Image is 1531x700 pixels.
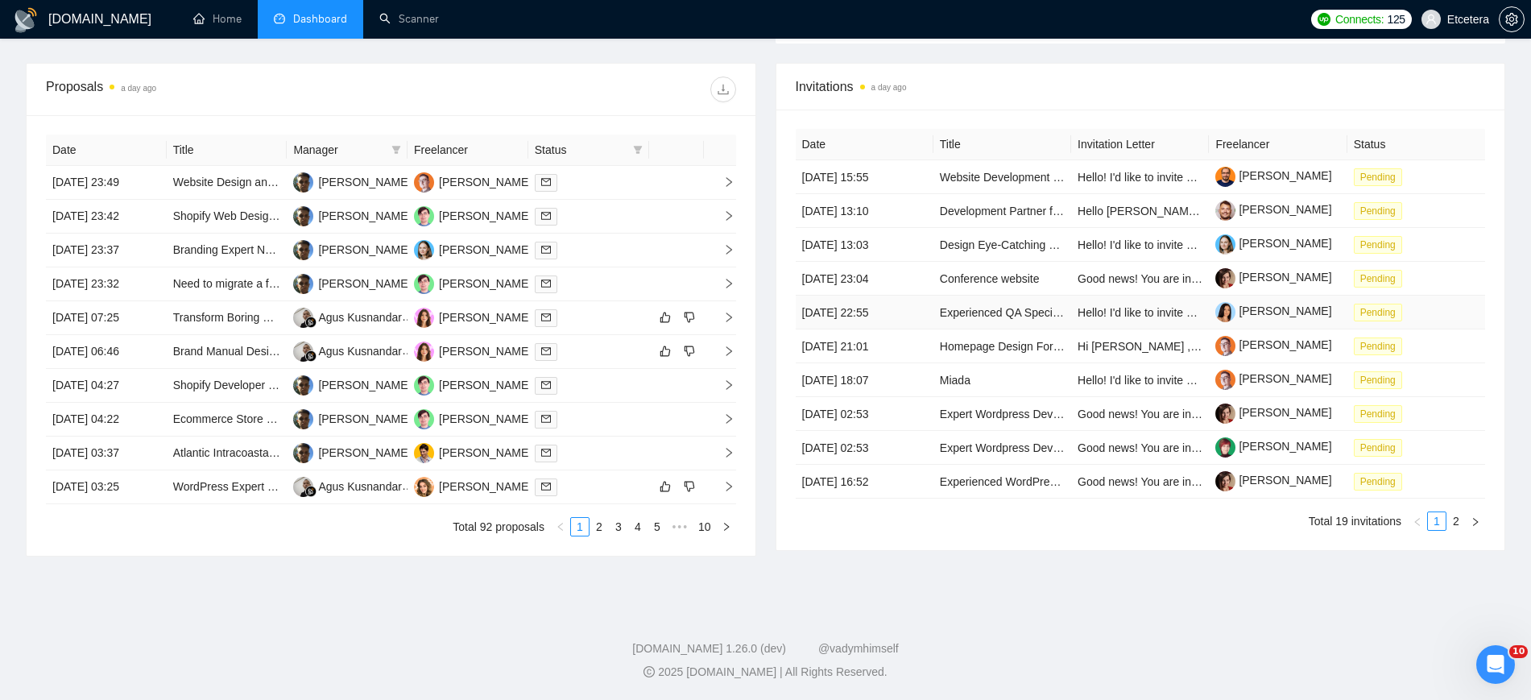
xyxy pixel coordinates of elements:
img: AP [293,240,313,260]
span: right [710,481,734,492]
span: right [710,379,734,391]
img: AP [414,477,434,497]
li: Previous Page [551,517,570,536]
span: download [711,83,735,96]
td: [DATE] 07:25 [46,301,167,335]
td: [DATE] 23:49 [46,166,167,200]
td: [DATE] 04:27 [46,369,167,403]
span: copyright [643,666,655,677]
a: AKAgus Kusnandar [293,310,402,323]
td: [DATE] 13:03 [796,228,933,262]
img: upwork-logo.png [1318,13,1330,26]
span: right [710,176,734,188]
th: Invitation Letter [1071,129,1209,160]
a: [PERSON_NAME] [1215,271,1331,284]
span: filter [391,145,401,155]
td: [DATE] 23:37 [46,234,167,267]
a: @vadymhimself [818,642,899,655]
a: Pending [1354,339,1409,352]
span: mail [541,245,551,255]
div: [PERSON_NAME] [439,309,532,326]
span: dislike [684,311,695,324]
img: DM [414,375,434,396]
a: 1 [571,518,589,536]
div: [PERSON_NAME] [318,241,411,259]
a: Brand Manual Designer Needed for Presentation Design [173,345,455,358]
th: Freelancer [1209,129,1347,160]
span: Dashboard [293,12,347,26]
img: AP [293,409,313,429]
span: mail [541,279,551,288]
img: c1uQAp2P99HDXYUFkeHKoeFwhe7Elps9CCLFLliUPMTetWuUr07oTfKPrUlrsnlI0k [1215,336,1235,356]
span: mail [541,211,551,221]
td: [DATE] 06:46 [46,335,167,369]
span: ••• [667,517,693,536]
a: AP[PERSON_NAME] [293,276,411,289]
td: Transform Boring PowerPoint into an Extraordinary Presentation [167,301,288,335]
img: AK [293,342,313,362]
td: Atlantic Intracoastal Waterway [167,437,288,470]
button: dislike [680,342,699,361]
a: Website Design and Development Expert Needed [173,176,422,188]
span: Invitations [796,77,1486,97]
a: [PERSON_NAME] [1215,169,1331,182]
a: [PERSON_NAME] [1215,338,1331,351]
th: Title [933,129,1071,160]
button: dislike [680,308,699,327]
span: mail [541,346,551,356]
span: mail [541,448,551,458]
img: gigradar-bm.png [305,350,317,362]
span: right [710,210,734,222]
th: Date [796,129,933,160]
a: Homepage Design For Nanosmoothies! [940,340,1138,353]
img: AP [293,443,313,463]
li: 10 [693,517,717,536]
td: [DATE] 22:55 [796,296,933,329]
a: Expert Wordpress Developer Needed to Create Responsive Wordpress Website from our PSD design. [940,408,1450,420]
a: 1 [1428,512,1446,530]
span: mail [541,414,551,424]
td: [DATE] 13:10 [796,194,933,228]
td: [DATE] 03:25 [46,470,167,504]
iframe: Intercom live chat [1476,645,1515,684]
img: c1M5jAXOigoWM-VJbPGIngxVGJJZLMTrZTPTFOCI6jLyFM-OV5Vca5rLEtP4aKFWbn [1215,471,1235,491]
li: Total 92 proposals [453,517,544,536]
button: like [656,477,675,496]
div: [PERSON_NAME] [318,275,411,292]
td: Miada [933,363,1071,397]
div: Agus Kusnandar [318,309,402,326]
div: 2025 [DOMAIN_NAME] | All Rights Reserved. [13,664,1518,681]
a: Pending [1354,373,1409,386]
td: [DATE] 23:42 [46,200,167,234]
img: c1M5jAXOigoWM-VJbPGIngxVGJJZLMTrZTPTFOCI6jLyFM-OV5Vca5rLEtP4aKFWbn [1215,404,1235,424]
span: like [660,480,671,493]
th: Status [1347,129,1485,160]
a: Atlantic Intracoastal Waterway [173,446,325,459]
a: VY[PERSON_NAME] [414,242,532,255]
a: PD[PERSON_NAME] [414,310,532,323]
span: dislike [684,345,695,358]
a: PD[PERSON_NAME] [414,344,532,357]
a: Pending [1354,305,1409,318]
li: Previous Page [1408,512,1427,531]
img: c1gXmXyoz68N4Zyww_PamBU4ucWS7AEmqDTbmtsfQTkokA7zrFctm8g_6TsF9faNkn [1215,302,1235,322]
td: Brand Manual Designer Needed for Presentation Design [167,335,288,369]
time: a day ago [871,83,907,92]
a: DB[PERSON_NAME] Bronfain [414,445,577,458]
a: [PERSON_NAME] [1215,372,1331,385]
img: DM [414,206,434,226]
button: like [656,342,675,361]
a: Pending [1354,474,1409,487]
a: AP[PERSON_NAME] [293,209,411,222]
span: Status [535,141,627,159]
a: DM[PERSON_NAME] [414,276,532,289]
div: Agus Kusnandar [318,342,402,360]
span: right [710,346,734,357]
span: like [660,345,671,358]
a: [PERSON_NAME] [1215,304,1331,317]
img: c1ptZyEYoZMhwSoboTffeG8AtbMd21PNnHrrNzT1Szu8nK91yeowowsYRK7fTVy2Th [1215,167,1235,187]
img: PD [414,342,434,362]
a: Branding Expert Needed for Luxury Soap Business [173,243,428,256]
li: 1 [1427,512,1446,531]
button: right [1466,512,1485,531]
